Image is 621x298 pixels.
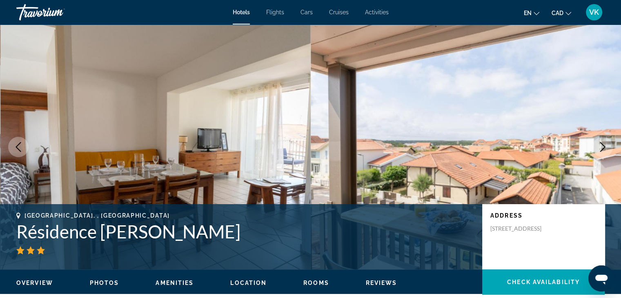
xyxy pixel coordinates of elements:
[482,269,605,295] button: Check Availability
[524,7,539,19] button: Change language
[507,279,580,285] span: Check Availability
[490,212,597,219] p: Address
[366,280,397,286] span: Reviews
[233,9,250,16] a: Hotels
[266,9,284,16] a: Flights
[524,10,532,16] span: en
[329,9,349,16] a: Cruises
[16,279,53,287] button: Overview
[90,279,119,287] button: Photos
[303,279,329,287] button: Rooms
[365,9,389,16] a: Activities
[588,265,614,291] iframe: Кнопка запуска окна обмена сообщениями
[230,279,267,287] button: Location
[366,279,397,287] button: Reviews
[552,7,571,19] button: Change currency
[8,137,29,157] button: Previous image
[589,8,599,16] span: VK
[16,280,53,286] span: Overview
[24,212,170,219] span: [GEOGRAPHIC_DATA], , [GEOGRAPHIC_DATA]
[300,9,313,16] a: Cars
[156,280,194,286] span: Amenities
[303,280,329,286] span: Rooms
[583,4,605,21] button: User Menu
[16,2,98,23] a: Travorium
[156,279,194,287] button: Amenities
[230,280,267,286] span: Location
[592,137,613,157] button: Next image
[490,225,556,232] p: [STREET_ADDRESS]
[90,280,119,286] span: Photos
[552,10,563,16] span: CAD
[16,221,474,242] h1: Résidence [PERSON_NAME]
